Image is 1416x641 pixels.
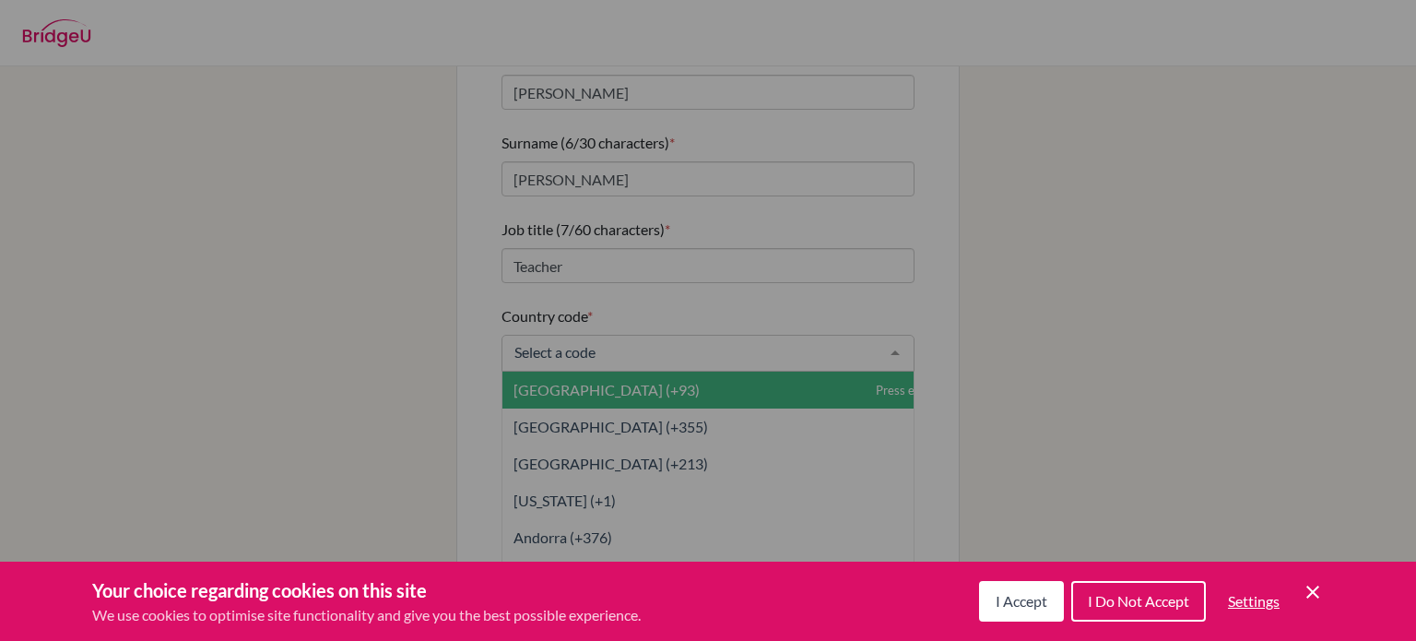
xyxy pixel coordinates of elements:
span: I Accept [996,592,1047,610]
button: I Accept [979,581,1064,622]
span: I Do Not Accept [1088,592,1189,610]
button: I Do Not Accept [1071,581,1206,622]
button: Settings [1213,583,1294,620]
span: Settings [1228,592,1280,610]
h3: Your choice regarding cookies on this site [92,576,641,604]
p: We use cookies to optimise site functionality and give you the best possible experience. [92,604,641,626]
button: Save and close [1302,581,1324,603]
